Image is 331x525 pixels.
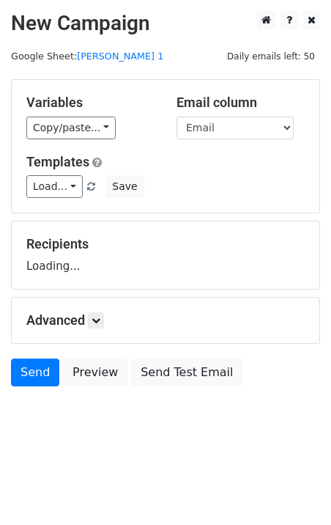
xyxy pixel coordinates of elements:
[176,95,305,111] h5: Email column
[63,359,127,386] a: Preview
[11,11,320,36] h2: New Campaign
[26,175,83,198] a: Load...
[26,117,116,139] a: Copy/paste...
[26,236,305,274] div: Loading...
[11,51,163,62] small: Google Sheet:
[26,95,155,111] h5: Variables
[26,236,305,252] h5: Recipients
[26,312,305,328] h5: Advanced
[105,175,144,198] button: Save
[222,51,320,62] a: Daily emails left: 50
[131,359,242,386] a: Send Test Email
[26,154,89,169] a: Templates
[11,359,59,386] a: Send
[77,51,163,62] a: [PERSON_NAME] 1
[222,48,320,65] span: Daily emails left: 50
